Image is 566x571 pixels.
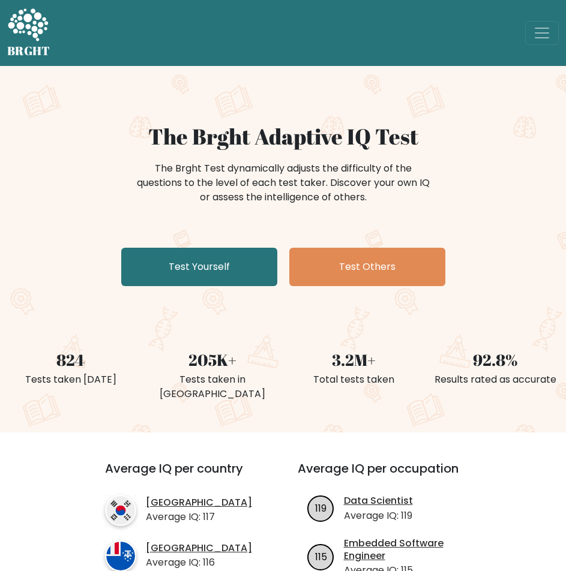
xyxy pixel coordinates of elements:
[315,501,327,515] text: 119
[146,542,252,555] a: [GEOGRAPHIC_DATA]
[344,495,413,507] a: Data Scientist
[289,248,445,286] a: Test Others
[105,461,254,490] h3: Average IQ per country
[432,348,559,372] div: 92.8%
[7,44,50,58] h5: BRGHT
[7,5,50,61] a: BRGHT
[7,348,134,372] div: 824
[149,348,276,372] div: 205K+
[525,21,559,45] button: Toggle navigation
[105,495,136,526] img: country
[432,372,559,387] div: Results rated as accurate
[146,497,252,509] a: [GEOGRAPHIC_DATA]
[121,248,277,286] a: Test Yourself
[7,372,134,387] div: Tests taken [DATE]
[344,509,413,523] p: Average IQ: 119
[146,510,252,524] p: Average IQ: 117
[133,161,433,205] div: The Brght Test dynamically adjusts the difficulty of the questions to the level of each test take...
[146,555,252,570] p: Average IQ: 116
[149,372,276,401] div: Tests taken in [GEOGRAPHIC_DATA]
[7,124,559,149] h1: The Brght Adaptive IQ Test
[298,461,476,490] h3: Average IQ per occupation
[315,550,327,564] text: 115
[291,372,418,387] div: Total tests taken
[344,537,476,563] a: Embedded Software Engineer
[291,348,418,372] div: 3.2M+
